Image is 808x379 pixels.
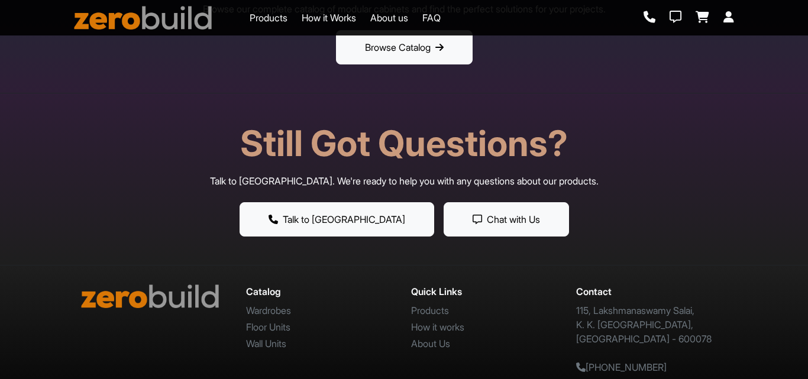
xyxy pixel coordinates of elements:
[411,338,450,349] a: About Us
[411,321,464,333] a: How it works
[81,284,219,308] img: ZeroBuild Logo
[444,202,569,237] button: Chat with Us
[246,338,286,349] a: Wall Units
[74,6,212,30] img: ZeroBuild logo
[240,202,434,237] button: Talk to [GEOGRAPHIC_DATA]
[246,321,290,333] a: Floor Units
[336,30,473,64] button: Browse Catalog
[246,284,397,299] div: Catalog
[74,174,734,188] p: Talk to [GEOGRAPHIC_DATA]. We're ready to help you with any questions about our products.
[576,361,667,373] a: [PHONE_NUMBER]
[411,305,449,316] a: Products
[250,11,287,25] a: Products
[74,122,734,164] h2: Still Got Questions?
[576,284,727,299] div: Contact
[370,11,408,25] a: About us
[411,284,562,299] div: Quick Links
[422,11,441,25] a: FAQ
[576,303,727,346] p: 115, Lakshmanaswamy Salai, K. K. [GEOGRAPHIC_DATA], [GEOGRAPHIC_DATA] - 600078
[302,11,356,25] a: How it Works
[723,11,734,24] a: Login
[246,305,291,316] a: Wardrobes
